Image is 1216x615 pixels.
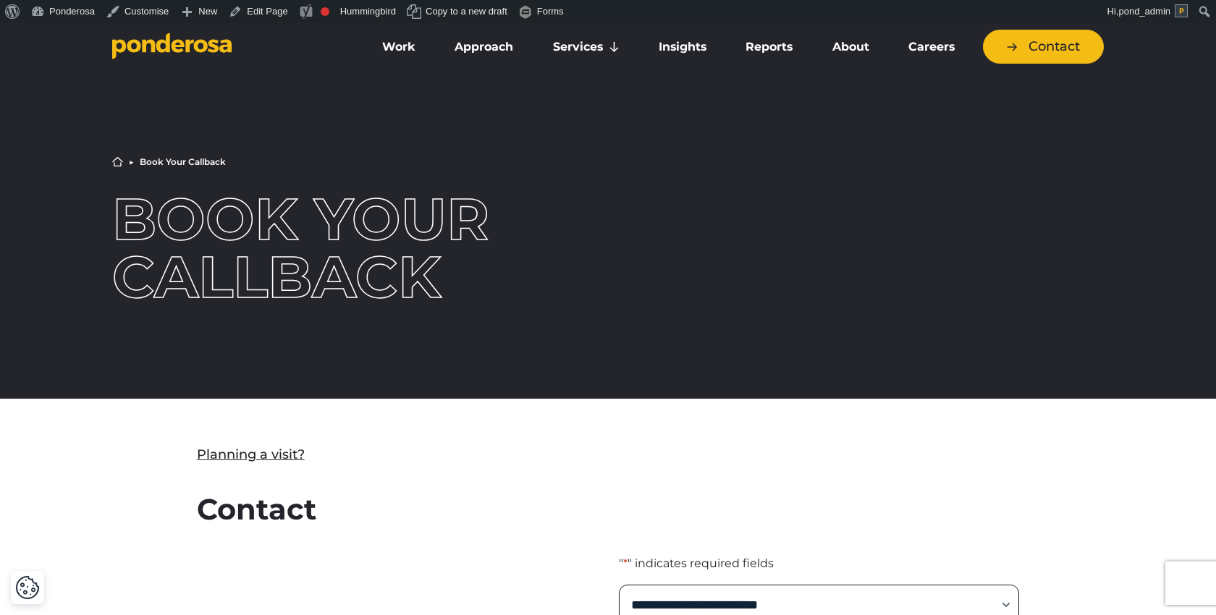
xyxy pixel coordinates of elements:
[15,575,40,600] button: Cookie Settings
[129,158,134,166] li: ▶︎
[729,32,809,62] a: Reports
[536,32,636,62] a: Services
[619,554,1019,573] p: " " indicates required fields
[112,33,344,61] a: Go to homepage
[1118,6,1170,17] span: pond_admin
[15,575,40,600] img: Revisit consent button
[983,30,1104,64] a: Contact
[112,190,512,306] h1: Book Your Callback
[815,32,885,62] a: About
[366,32,432,62] a: Work
[140,158,226,166] li: Book Your Callback
[438,32,530,62] a: Approach
[321,7,329,16] div: Needs improvement
[892,32,971,62] a: Careers
[197,445,305,465] a: Planning a visit?
[197,488,1020,531] h2: Contact
[642,32,723,62] a: Insights
[112,156,123,167] a: Home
